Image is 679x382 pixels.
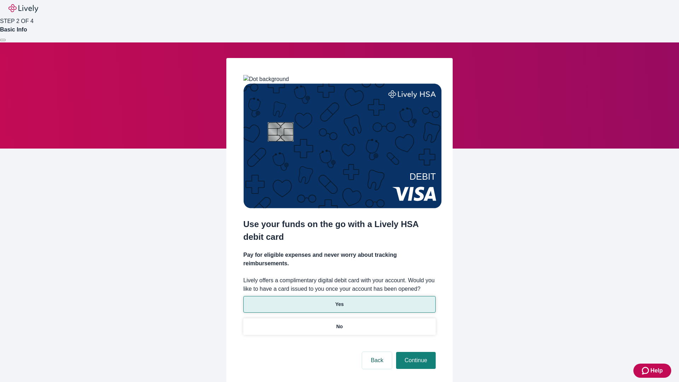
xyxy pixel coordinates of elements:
[650,366,663,375] span: Help
[243,83,442,208] img: Debit card
[8,4,38,13] img: Lively
[243,75,289,83] img: Dot background
[642,366,650,375] svg: Zendesk support icon
[335,301,344,308] p: Yes
[243,251,436,268] h4: Pay for eligible expenses and never worry about tracking reimbursements.
[243,318,436,335] button: No
[336,323,343,330] p: No
[633,364,671,378] button: Zendesk support iconHelp
[362,352,392,369] button: Back
[243,218,436,243] h2: Use your funds on the go with a Lively HSA debit card
[243,296,436,313] button: Yes
[396,352,436,369] button: Continue
[243,276,436,293] label: Lively offers a complimentary digital debit card with your account. Would you like to have a card...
